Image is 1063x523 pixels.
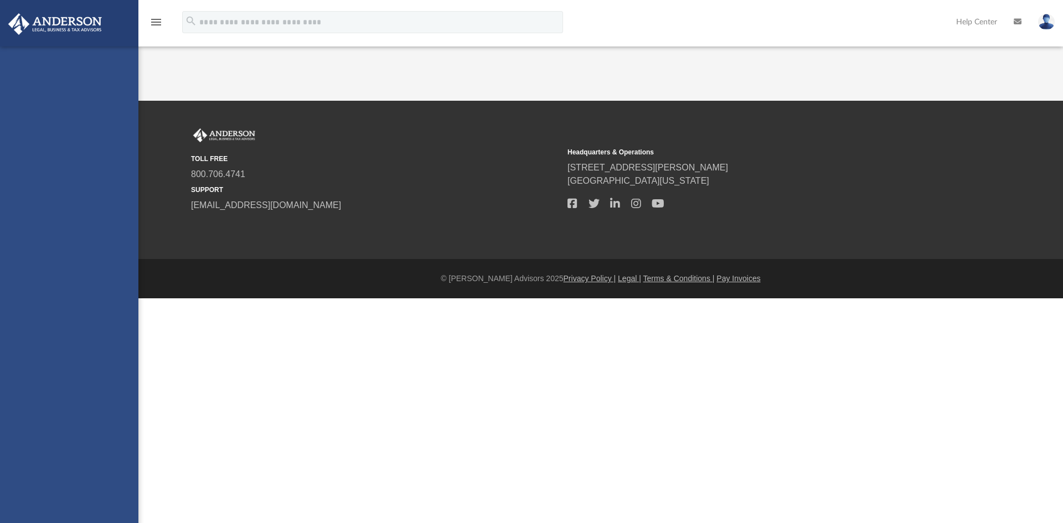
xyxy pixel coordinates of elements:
img: Anderson Advisors Platinum Portal [191,128,257,143]
small: Headquarters & Operations [567,147,936,157]
small: SUPPORT [191,185,560,195]
div: © [PERSON_NAME] Advisors 2025 [138,273,1063,284]
a: menu [149,21,163,29]
img: User Pic [1038,14,1055,30]
a: 800.706.4741 [191,169,245,179]
a: [EMAIL_ADDRESS][DOMAIN_NAME] [191,200,341,210]
a: Privacy Policy | [564,274,616,283]
img: Anderson Advisors Platinum Portal [5,13,105,35]
a: [GEOGRAPHIC_DATA][US_STATE] [567,176,709,185]
a: Pay Invoices [716,274,760,283]
a: [STREET_ADDRESS][PERSON_NAME] [567,163,728,172]
i: menu [149,15,163,29]
i: search [185,15,197,27]
a: Legal | [618,274,641,283]
a: Terms & Conditions | [643,274,715,283]
small: TOLL FREE [191,154,560,164]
